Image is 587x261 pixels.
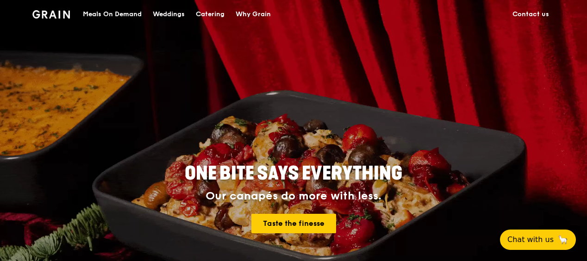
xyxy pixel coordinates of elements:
[32,10,70,19] img: Grain
[83,0,142,28] div: Meals On Demand
[230,0,276,28] a: Why Grain
[251,214,336,233] a: Taste the finesse
[557,234,568,245] span: 🦙
[190,0,230,28] a: Catering
[507,234,554,245] span: Chat with us
[196,0,225,28] div: Catering
[153,0,185,28] div: Weddings
[236,0,271,28] div: Why Grain
[507,0,555,28] a: Contact us
[147,0,190,28] a: Weddings
[500,230,576,250] button: Chat with us🦙
[127,190,460,203] div: Our canapés do more with less.
[185,162,402,185] span: ONE BITE SAYS EVERYTHING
